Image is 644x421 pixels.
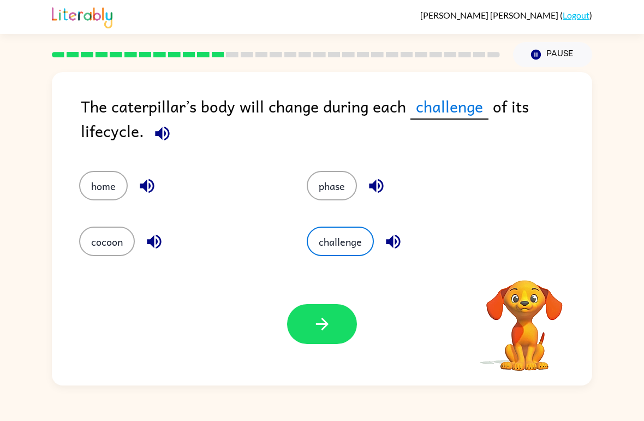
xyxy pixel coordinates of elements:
video: Your browser must support playing .mp4 files to use Literably. Please try using another browser. [470,263,579,372]
div: The caterpillar’s body will change during each of its lifecycle. [81,94,592,149]
div: ( ) [420,10,592,20]
span: [PERSON_NAME] [PERSON_NAME] [420,10,560,20]
button: challenge [307,227,374,256]
a: Logout [563,10,589,20]
img: Literably [52,4,112,28]
button: home [79,171,128,200]
span: challenge [410,94,488,120]
button: Pause [513,42,592,67]
button: phase [307,171,357,200]
button: cocoon [79,227,135,256]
